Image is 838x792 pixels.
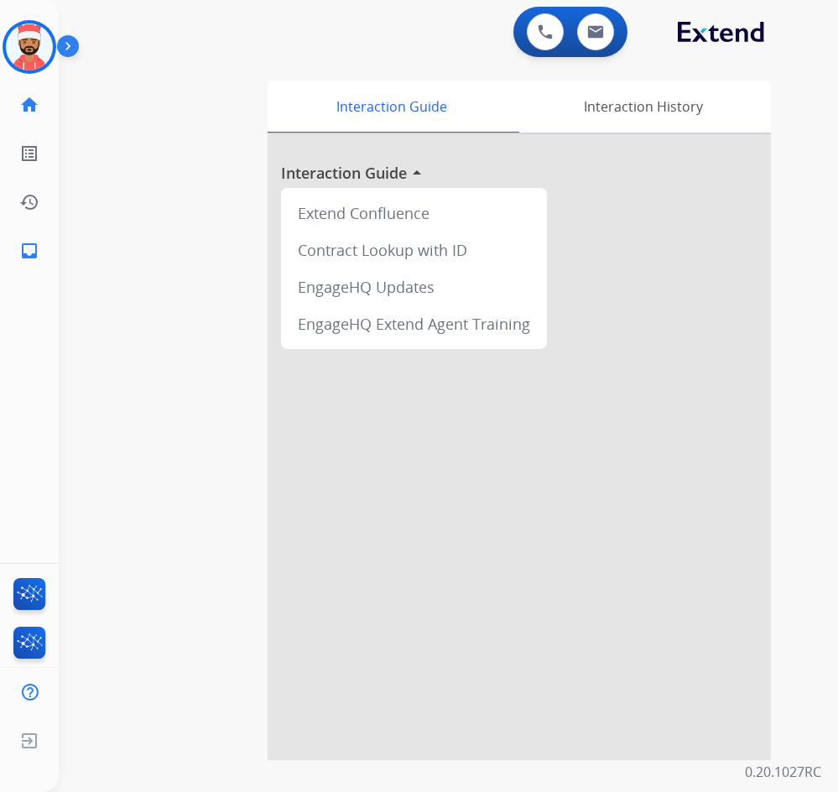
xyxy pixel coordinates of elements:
[745,762,821,782] p: 0.20.1027RC
[288,195,540,232] div: Extend Confluence
[268,81,515,133] div: Interaction Guide
[6,23,53,70] img: avatar
[515,81,771,133] div: Interaction History
[19,192,39,212] mat-icon: history
[288,305,540,342] div: EngageHQ Extend Agent Training
[19,143,39,164] mat-icon: list_alt
[19,241,39,261] mat-icon: inbox
[288,268,540,305] div: EngageHQ Updates
[288,232,540,268] div: Contract Lookup with ID
[19,95,39,115] mat-icon: home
